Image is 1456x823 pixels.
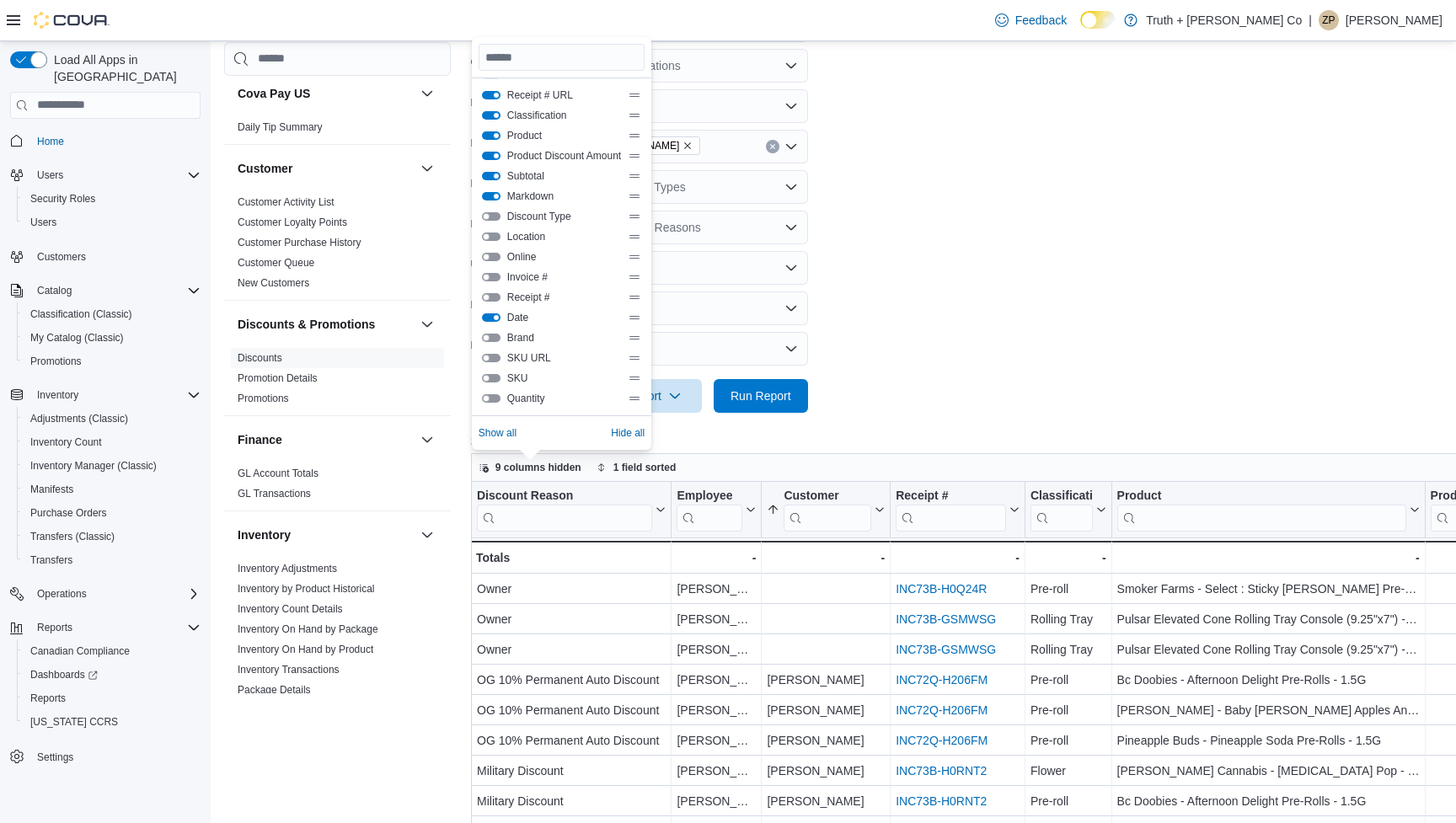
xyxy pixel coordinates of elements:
div: Classification [1030,488,1093,531]
button: Discount Type [482,212,500,221]
div: [PERSON_NAME] - Baby [PERSON_NAME] Apples And Bananas Infused Pre-Rolls - 1.5G [1116,700,1419,720]
button: SKU URL [482,354,500,362]
span: SKU [507,371,621,385]
a: Promotion Details [238,372,318,384]
div: Pulsar Elevated Cone Rolling Tray Console (9.25"x7") - Fancy Cats Catnip [1116,609,1419,629]
h3: Customer [238,160,292,177]
span: Inventory [37,388,78,402]
div: [PERSON_NAME] [767,761,885,781]
button: Product Discount Amount [482,152,500,160]
span: Show all [479,426,517,440]
button: Export [608,379,702,413]
span: Transfers [30,553,72,567]
div: [PERSON_NAME] [677,761,756,781]
button: Users [17,211,207,234]
div: Smoker Farms - Select : Sticky [PERSON_NAME] Pre-Rolls - 1.5G [1116,579,1419,599]
a: Classification (Classic) [24,304,139,324]
span: Purchase Orders [24,503,201,523]
a: Dashboards [24,665,104,685]
span: Users [24,212,201,232]
button: Quantity [482,394,500,403]
div: [PERSON_NAME] [677,579,756,599]
span: SKU URL [507,351,621,365]
p: Truth + [PERSON_NAME] Co [1146,10,1302,30]
span: Inventory Count [30,436,102,449]
h3: Discounts & Promotions [238,316,375,333]
button: Reports [3,616,207,639]
span: Canadian Compliance [30,644,130,658]
button: Catalog [3,279,207,302]
a: Package Details [238,684,311,696]
div: Inventory [224,558,451,808]
span: Discount Type [507,210,621,223]
p: | [1309,10,1312,30]
button: Receipt # [482,293,500,302]
span: Washington CCRS [24,712,201,732]
button: Inventory Manager (Classic) [17,454,207,478]
button: Customer [238,160,414,177]
span: Inventory [30,385,201,405]
div: - [677,548,756,568]
a: GL Transactions [238,488,311,500]
div: Drag handle [628,210,641,223]
button: Brand [482,334,500,342]
button: Transfers [17,548,207,572]
span: Operations [30,584,201,604]
button: Reports [30,617,79,638]
div: Drag handle [628,149,641,163]
span: Catalog [30,281,201,301]
div: Discount Reason [477,488,652,504]
button: SKU [482,374,500,382]
span: [US_STATE] CCRS [30,715,118,729]
a: Inventory On Hand by Package [238,623,378,635]
a: INC73B-GSMWSG [896,612,996,626]
button: Discount Reason [477,488,666,531]
div: Product [1116,488,1405,504]
button: Cova Pay US [417,83,437,104]
button: Finance [417,430,437,450]
div: Owner [477,639,666,660]
div: Discount Reason [477,488,652,531]
span: Transfers (Classic) [30,530,115,543]
button: Discounts & Promotions [238,316,414,333]
a: Settings [30,747,80,767]
div: Discounts & Promotions [224,348,451,415]
div: [PERSON_NAME] Cannabis - [MEDICAL_DATA] Pop - 3.5g [1116,761,1419,781]
button: Customers [3,244,207,269]
span: Run Report [731,387,791,404]
div: Cova Pay US [224,117,451,144]
div: Totals [476,548,666,568]
button: Open list of options [784,221,798,234]
button: Classification [1030,488,1106,531]
button: Manifests [17,478,207,501]
h3: Cova Pay US [238,85,310,102]
a: Inventory Count [24,432,109,452]
div: Drag handle [628,250,641,264]
div: Pre-roll [1030,700,1106,720]
button: Customer [417,158,437,179]
div: Pulsar Elevated Cone Rolling Tray Console (9.25"x7") - Vortex Optical Illusion [1116,639,1419,660]
span: Operations [37,587,87,601]
a: Dashboards [17,663,207,687]
button: Run Report [714,379,808,413]
div: - [1116,548,1419,568]
div: Drag handle [628,88,641,102]
span: Export [618,379,692,413]
input: Dark Mode [1080,11,1116,29]
span: Inventory Manager (Classic) [24,456,201,476]
label: Use Type [471,258,515,271]
label: Is Online Sale [471,339,538,352]
a: Manifests [24,479,80,500]
a: Transfers [24,550,79,570]
button: Users [3,163,207,187]
span: Feedback [1015,12,1067,29]
div: - [896,548,1020,568]
span: Users [37,168,63,182]
span: Classification (Classic) [24,304,201,324]
span: Invoice # [507,270,621,284]
span: Hide all [611,426,645,440]
div: Receipt # URL [896,488,1006,531]
span: Customers [37,250,86,264]
span: Reports [24,688,201,708]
